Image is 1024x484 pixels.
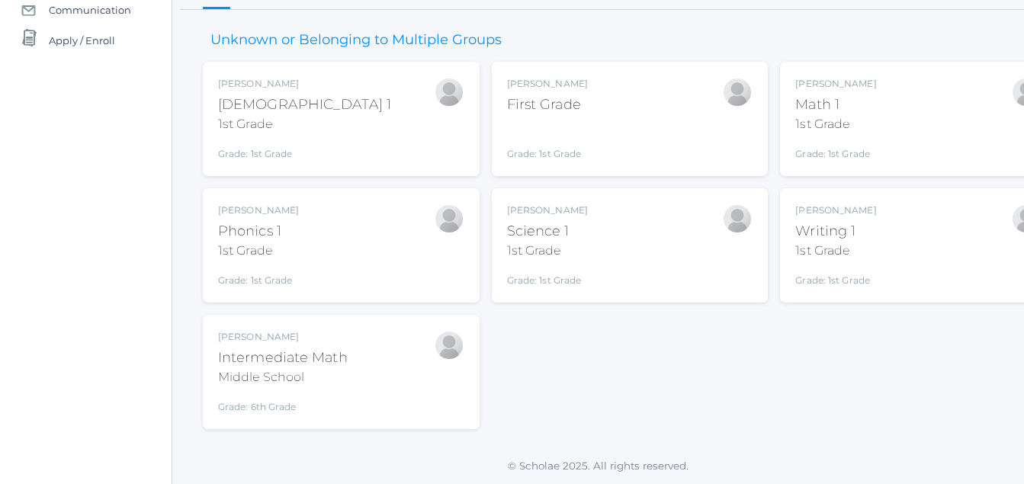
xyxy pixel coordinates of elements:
[795,242,876,260] div: 1st Grade
[795,77,876,91] div: [PERSON_NAME]
[795,266,876,287] div: Grade: 1st Grade
[218,77,391,91] div: [PERSON_NAME]
[507,242,588,260] div: 1st Grade
[507,204,588,217] div: [PERSON_NAME]
[218,221,299,242] div: Phonics 1
[722,204,753,234] div: Bonnie Posey
[795,221,876,242] div: Writing 1
[507,77,588,91] div: [PERSON_NAME]
[218,266,299,287] div: Grade: 1st Grade
[218,95,391,115] div: [DEMOGRAPHIC_DATA] 1
[722,77,753,107] div: Bonnie Posey
[218,393,348,414] div: Grade: 6th Grade
[795,95,876,115] div: Math 1
[434,330,464,361] div: Bonnie Posey
[218,139,391,161] div: Grade: 1st Grade
[203,33,509,48] h3: Unknown or Belonging to Multiple Groups
[218,242,299,260] div: 1st Grade
[507,221,588,242] div: Science 1
[218,330,348,344] div: [PERSON_NAME]
[795,204,876,217] div: [PERSON_NAME]
[434,77,464,107] div: Bonnie Posey
[507,266,588,287] div: Grade: 1st Grade
[434,204,464,234] div: Bonnie Posey
[795,115,876,133] div: 1st Grade
[795,139,876,161] div: Grade: 1st Grade
[218,368,348,386] div: Middle School
[172,458,1024,473] p: © Scholae 2025. All rights reserved.
[218,348,348,368] div: Intermediate Math
[507,121,588,161] div: Grade: 1st Grade
[507,95,588,115] div: First Grade
[218,204,299,217] div: [PERSON_NAME]
[218,115,391,133] div: 1st Grade
[49,25,115,56] span: Apply / Enroll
